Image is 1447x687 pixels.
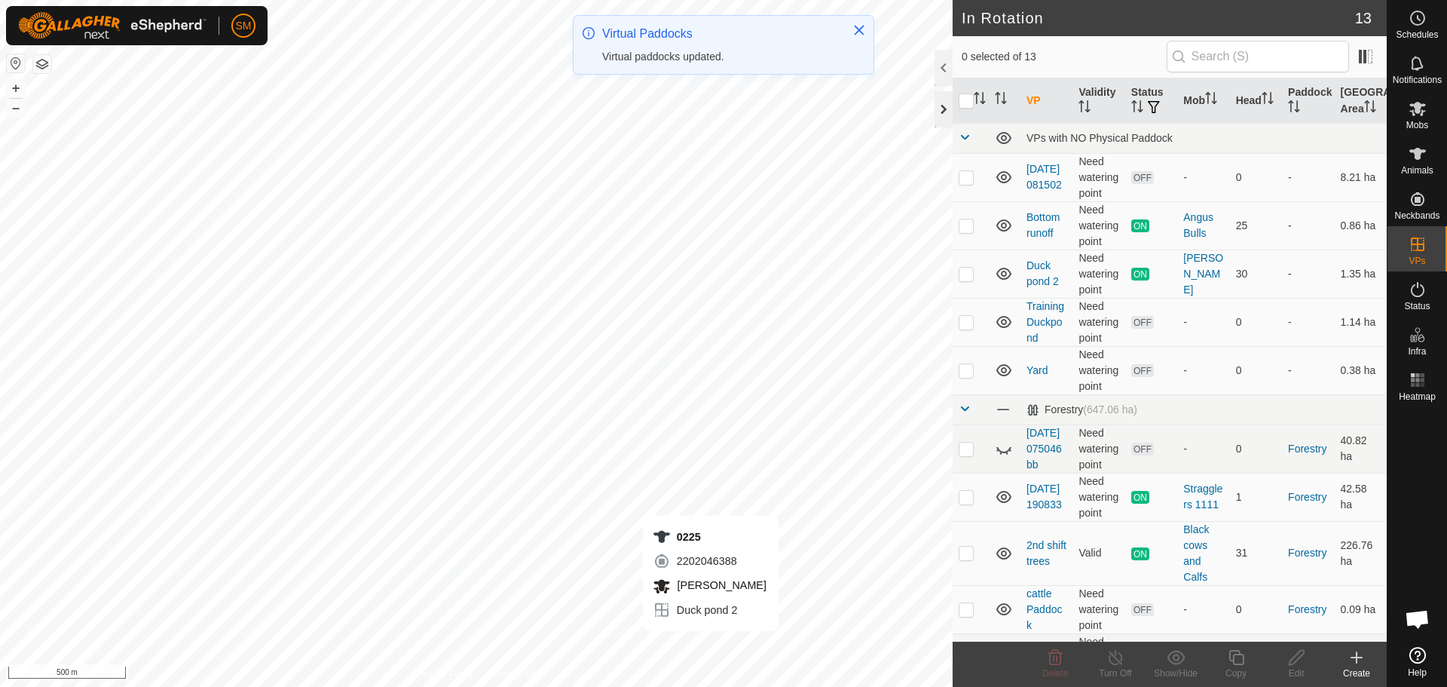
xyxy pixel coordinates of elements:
[1183,210,1223,241] div: Angus Bulls
[1072,521,1124,585] td: Valid
[1335,250,1387,298] td: 1.35 ha
[1183,363,1223,379] div: -
[1131,171,1154,184] span: OFF
[1335,473,1387,521] td: 42.58 ha
[491,667,536,681] a: Contact Us
[653,552,766,570] div: 2202046388
[1026,211,1060,239] a: Bottom runoff
[1262,94,1274,106] p-sorticon: Activate to sort
[1230,78,1282,124] th: Head
[1131,316,1154,329] span: OFF
[1072,201,1124,250] td: Need watering point
[1394,211,1439,220] span: Neckbands
[1177,78,1229,124] th: Mob
[1288,491,1326,503] a: Forestry
[1205,94,1217,106] p-sorticon: Activate to sort
[1072,633,1124,682] td: Need watering point
[1401,166,1433,175] span: Animals
[1393,75,1442,84] span: Notifications
[1230,521,1282,585] td: 31
[7,99,25,117] button: –
[1230,153,1282,201] td: 0
[1131,364,1154,377] span: OFF
[1072,298,1124,346] td: Need watering point
[1399,392,1436,401] span: Heatmap
[33,55,51,73] button: Map Layers
[1288,443,1326,455] a: Forestry
[1026,132,1381,144] div: VPs with NO Physical Paddock
[7,79,25,97] button: +
[1230,346,1282,394] td: 0
[1230,585,1282,633] td: 0
[1335,201,1387,250] td: 0.86 ha
[1282,346,1334,394] td: -
[1026,403,1137,416] div: Forestry
[1131,103,1143,115] p-sorticon: Activate to sort
[1026,259,1059,287] a: Duck pond 2
[1146,667,1206,680] div: Show/Hide
[1395,597,1440,642] div: Open chat
[1183,314,1223,330] div: -
[1335,425,1387,473] td: 40.82 ha
[1042,668,1069,679] span: Delete
[1083,403,1137,416] span: (647.06 ha)
[1085,667,1146,680] div: Turn Off
[653,528,766,546] div: 0225
[1355,7,1372,29] span: 13
[1230,425,1282,473] td: 0
[1206,667,1266,680] div: Copy
[849,20,870,41] button: Close
[1408,347,1426,356] span: Infra
[1131,603,1154,616] span: OFF
[1364,103,1376,115] p-sorticon: Activate to sort
[1072,78,1124,124] th: Validity
[1131,443,1154,455] span: OFF
[602,25,837,43] div: Virtual Paddocks
[1183,250,1223,298] div: [PERSON_NAME]
[1335,298,1387,346] td: 1.14 ha
[1026,300,1064,344] a: Training Duckpond
[1326,667,1387,680] div: Create
[1026,587,1062,631] a: cattle Paddock
[1230,473,1282,521] td: 1
[1167,41,1349,72] input: Search (S)
[1230,201,1282,250] td: 25
[1131,547,1149,560] span: ON
[1266,667,1326,680] div: Edit
[1072,585,1124,633] td: Need watering point
[1026,163,1062,191] a: [DATE] 081502
[1288,103,1300,115] p-sorticon: Activate to sort
[1072,250,1124,298] td: Need watering point
[1230,633,1282,682] td: 0
[7,54,25,72] button: Reset Map
[1288,603,1326,615] a: Forestry
[417,667,473,681] a: Privacy Policy
[1406,121,1428,130] span: Mobs
[1408,668,1427,677] span: Help
[1026,539,1066,567] a: 2nd shift trees
[653,601,766,619] div: Duck pond 2
[1335,346,1387,394] td: 0.38 ha
[1020,78,1072,124] th: VP
[1072,346,1124,394] td: Need watering point
[1131,219,1149,232] span: ON
[1387,641,1447,683] a: Help
[1282,250,1334,298] td: -
[1183,602,1223,618] div: -
[1282,201,1334,250] td: -
[1026,483,1062,511] a: [DATE] 190833
[1125,78,1177,124] th: Status
[1288,547,1326,559] a: Forestry
[995,94,1007,106] p-sorticon: Activate to sort
[1282,298,1334,346] td: -
[1404,302,1430,311] span: Status
[1026,427,1062,471] a: [DATE] 075046 bb
[1131,268,1149,281] span: ON
[962,9,1355,27] h2: In Rotation
[1396,30,1438,39] span: Schedules
[962,49,1167,65] span: 0 selected of 13
[1072,425,1124,473] td: Need watering point
[1183,441,1223,457] div: -
[18,12,206,39] img: Gallagher Logo
[1183,522,1223,585] div: Black cows and Calfs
